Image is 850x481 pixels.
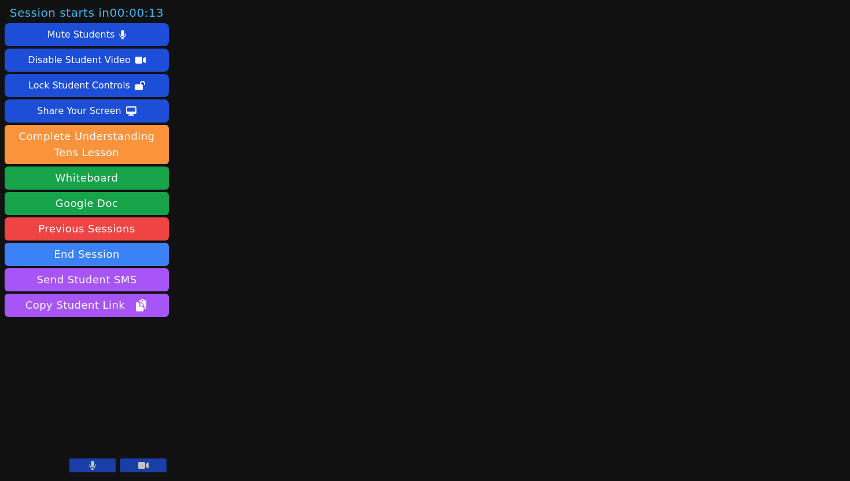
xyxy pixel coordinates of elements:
[109,6,164,20] time: 00:00:13
[47,25,114,44] div: Mute Students
[5,23,169,46] button: Mute Students
[37,102,121,120] div: Share Your Screen
[10,5,164,21] span: Session starts in
[5,49,169,72] button: Disable Student Video
[5,99,169,123] button: Share Your Screen
[5,294,169,317] button: Copy Student Link
[28,51,130,69] div: Disable Student Video
[5,243,169,266] button: End Session
[5,192,169,215] a: Google Doc
[5,268,169,291] button: Send Student SMS
[28,76,130,95] div: Lock Student Controls
[5,166,169,190] button: Whiteboard
[5,125,169,164] button: Complete Understanding Tens Lesson
[5,217,169,240] a: Previous Sessions
[5,74,169,97] button: Lock Student Controls
[25,297,148,313] span: Copy Student Link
